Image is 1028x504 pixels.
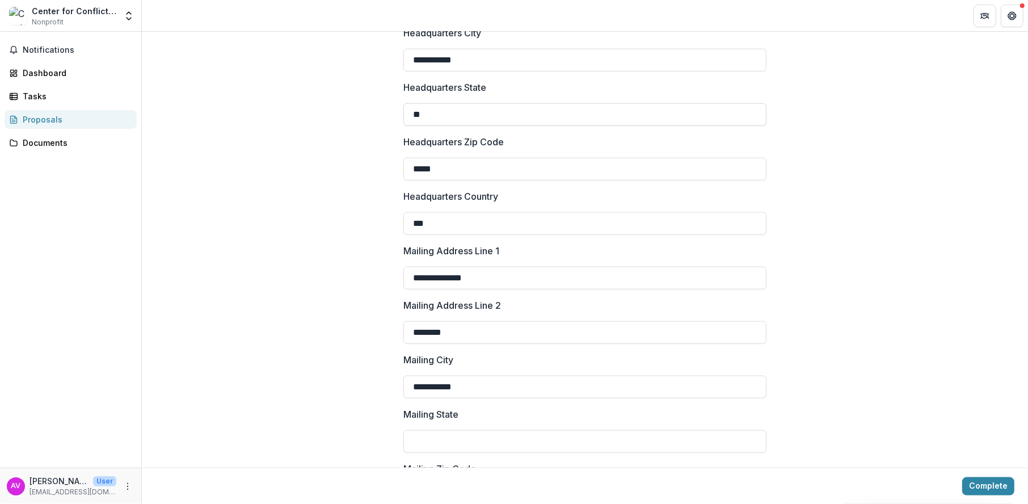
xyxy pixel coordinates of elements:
[403,462,476,476] p: Mailing Zip Code
[5,64,137,82] a: Dashboard
[403,26,481,40] p: Headquarters City
[30,487,116,497] p: [EMAIL_ADDRESS][DOMAIN_NAME]
[9,7,27,25] img: Center for Conflict Resolution
[23,45,132,55] span: Notifications
[5,133,137,152] a: Documents
[5,110,137,129] a: Proposals
[403,244,499,258] p: Mailing Address Line 1
[962,477,1014,495] button: Complete
[30,475,89,487] p: [PERSON_NAME]
[1001,5,1023,27] button: Get Help
[5,41,137,59] button: Notifications
[121,480,134,493] button: More
[974,5,996,27] button: Partners
[11,482,21,490] div: Ann VanZee
[403,299,501,312] p: Mailing Address Line 2
[403,81,486,94] p: Headquarters State
[32,17,64,27] span: Nonprofit
[403,190,498,203] p: Headquarters Country
[23,114,128,125] div: Proposals
[121,5,137,27] button: Open entity switcher
[23,90,128,102] div: Tasks
[403,353,453,367] p: Mailing City
[5,87,137,106] a: Tasks
[93,476,116,486] p: User
[403,408,458,421] p: Mailing State
[403,135,504,149] p: Headquarters Zip Code
[23,137,128,149] div: Documents
[32,5,116,17] div: Center for Conflict Resolution
[23,67,128,79] div: Dashboard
